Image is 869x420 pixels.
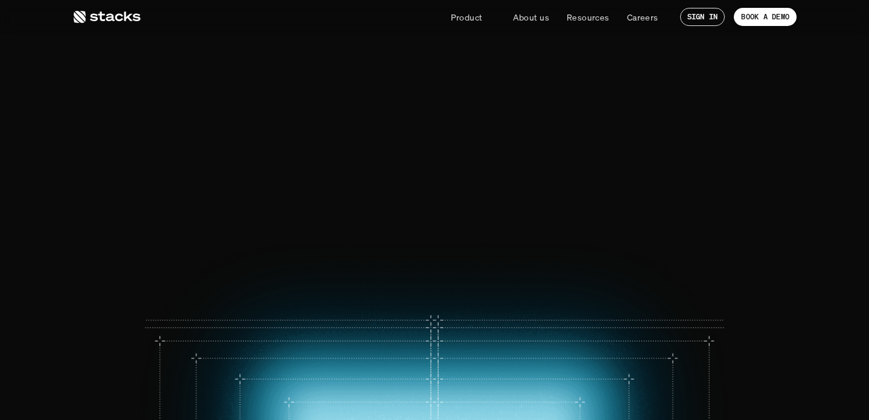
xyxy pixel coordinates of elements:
a: Resources [559,6,617,28]
p: Product [451,11,483,24]
p: SIGN IN [687,13,718,21]
p: Resources [567,11,610,24]
p: Careers [627,11,658,24]
p: About us [513,11,549,24]
p: Free up your team to focus on what matters. Stacks comes with AI agents that handle menial accoun... [291,269,578,322]
p: BOOK A DEMO [402,346,467,362]
p: BOOK A DEMO [741,13,789,21]
a: BOOK A DEMO [382,339,487,368]
a: About us [506,6,556,28]
span: Automate your teams’ repetitive tasks [136,135,733,261]
a: Careers [620,6,666,28]
a: BOOK A DEMO [734,8,797,26]
a: SIGN IN [680,8,725,26]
